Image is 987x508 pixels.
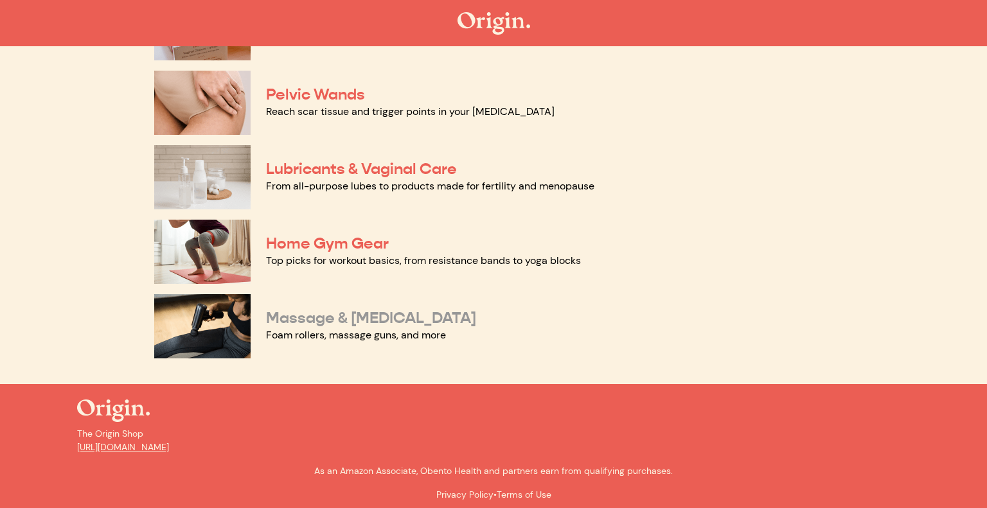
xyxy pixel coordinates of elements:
a: Massage & [MEDICAL_DATA] [266,308,476,328]
a: [URL][DOMAIN_NAME] [77,441,169,453]
img: The Origin Shop [77,399,150,422]
a: Pelvic Wands [266,85,365,104]
img: Massage & Myofascial Release [154,294,251,358]
p: As an Amazon Associate, Obento Health and partners earn from qualifying purchases. [77,464,910,478]
img: The Origin Shop [458,12,530,35]
img: Home Gym Gear [154,220,251,284]
a: From all-purpose lubes to products made for fertility and menopause [266,179,594,193]
a: Reach scar tissue and trigger points in your [MEDICAL_DATA] [266,105,555,118]
a: Foam rollers, massage guns, and more [266,328,446,342]
a: Terms of Use [497,489,551,500]
a: Lubricants & Vaginal Care [266,159,457,179]
a: Top picks for workout basics, from resistance bands to yoga blocks [266,254,581,267]
a: Privacy Policy [436,489,493,500]
img: Lubricants & Vaginal Care [154,145,251,209]
p: • [77,488,910,502]
a: Home Gym Gear [266,234,389,253]
p: The Origin Shop [77,427,910,454]
img: Pelvic Wands [154,71,251,135]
